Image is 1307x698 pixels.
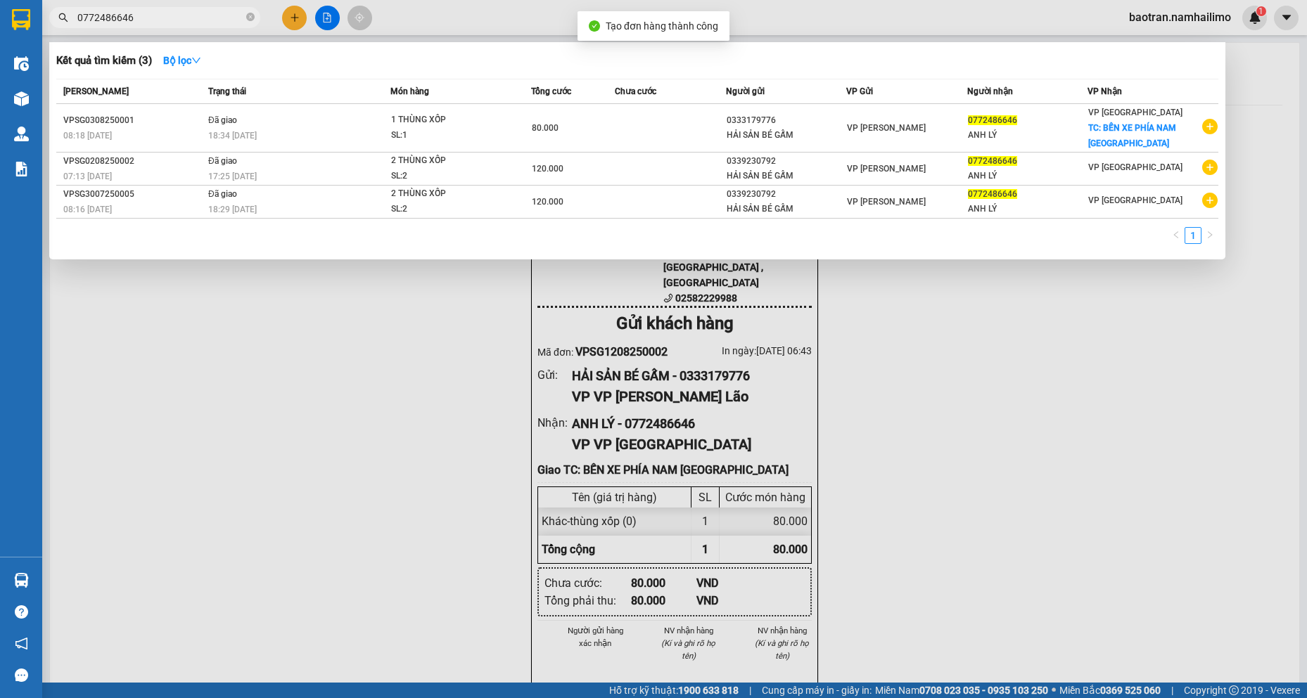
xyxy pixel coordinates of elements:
span: 18:29 [DATE] [208,205,257,214]
span: 17:25 [DATE] [208,172,257,181]
span: Chưa cước [615,86,656,96]
div: 2 THÙNG XỐP [391,153,497,169]
span: plus-circle [1202,160,1218,175]
span: [PERSON_NAME] [63,86,129,96]
span: notification [15,637,28,650]
span: Đã giao [208,189,237,199]
span: Đã giao [208,156,237,166]
span: 80.000 [532,123,559,133]
img: warehouse-icon [14,91,29,106]
div: 0339230792 [727,187,846,202]
span: Tổng cước [531,86,571,96]
span: VP [PERSON_NAME] [847,123,926,133]
button: right [1201,227,1218,244]
strong: Bộ lọc [163,55,201,66]
span: VP Gửi [846,86,873,96]
div: 2 THÙNG XỐP [391,186,497,202]
span: left [1172,231,1180,239]
img: logo-vxr [12,9,30,30]
span: plus-circle [1202,119,1218,134]
img: warehouse-icon [14,573,29,588]
li: Previous Page [1168,227,1185,244]
img: warehouse-icon [14,127,29,141]
div: VPSG0308250001 [63,113,204,128]
span: 08:18 [DATE] [63,131,112,141]
span: Món hàng [390,86,429,96]
button: left [1168,227,1185,244]
span: 07:13 [DATE] [63,172,112,181]
span: 0772486646 [968,115,1017,125]
div: 0339230792 [727,154,846,169]
span: right [1206,231,1214,239]
span: Đã giao [208,115,237,125]
div: VPSG3007250005 [63,187,204,202]
span: search [58,13,68,22]
span: 08:16 [DATE] [63,205,112,214]
span: TC: BẾN XE PHÍA NAM [GEOGRAPHIC_DATA] [1088,123,1176,148]
div: 1 THÙNG XỐP [391,112,497,128]
span: message [15,668,28,682]
span: VP [PERSON_NAME] [847,197,926,207]
span: 18:34 [DATE] [208,131,257,141]
img: solution-icon [14,162,29,176]
span: down [191,56,201,65]
input: Tìm tên, số ĐT hoặc mã đơn [77,10,243,25]
img: warehouse-icon [14,56,29,71]
span: 0772486646 [968,156,1017,166]
div: SL: 2 [391,169,497,184]
span: close-circle [246,11,255,25]
a: 1 [1185,228,1201,243]
span: VP Nhận [1088,86,1122,96]
span: Tạo đơn hàng thành công [606,20,718,32]
span: VP [PERSON_NAME] [847,164,926,174]
div: SL: 2 [391,202,497,217]
span: Người nhận [967,86,1013,96]
div: SL: 1 [391,128,497,143]
span: plus-circle [1202,193,1218,208]
span: Người gửi [726,86,765,96]
div: HẢI SẢN BÉ GẤM [727,202,846,216]
span: VP [GEOGRAPHIC_DATA] [1088,195,1182,205]
span: question-circle [15,605,28,619]
span: close-circle [246,13,255,21]
span: 0772486646 [968,189,1017,199]
div: HẢI SẢN BÉ GẤM [727,128,846,143]
span: 120.000 [532,197,563,207]
span: VP [GEOGRAPHIC_DATA] [1088,108,1182,117]
div: ANH LÝ [968,202,1087,216]
div: ANH LÝ [968,128,1087,143]
div: HẢI SẢN BÉ GẤM [727,169,846,183]
span: Trạng thái [208,86,246,96]
li: Next Page [1201,227,1218,244]
div: ANH LÝ [968,169,1087,183]
span: VP [GEOGRAPHIC_DATA] [1088,162,1182,172]
span: check-circle [589,20,600,32]
span: 120.000 [532,164,563,174]
div: 0333179776 [727,113,846,128]
li: 1 [1185,227,1201,244]
div: VPSG0208250002 [63,154,204,169]
button: Bộ lọcdown [152,49,212,72]
h3: Kết quả tìm kiếm ( 3 ) [56,53,152,68]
